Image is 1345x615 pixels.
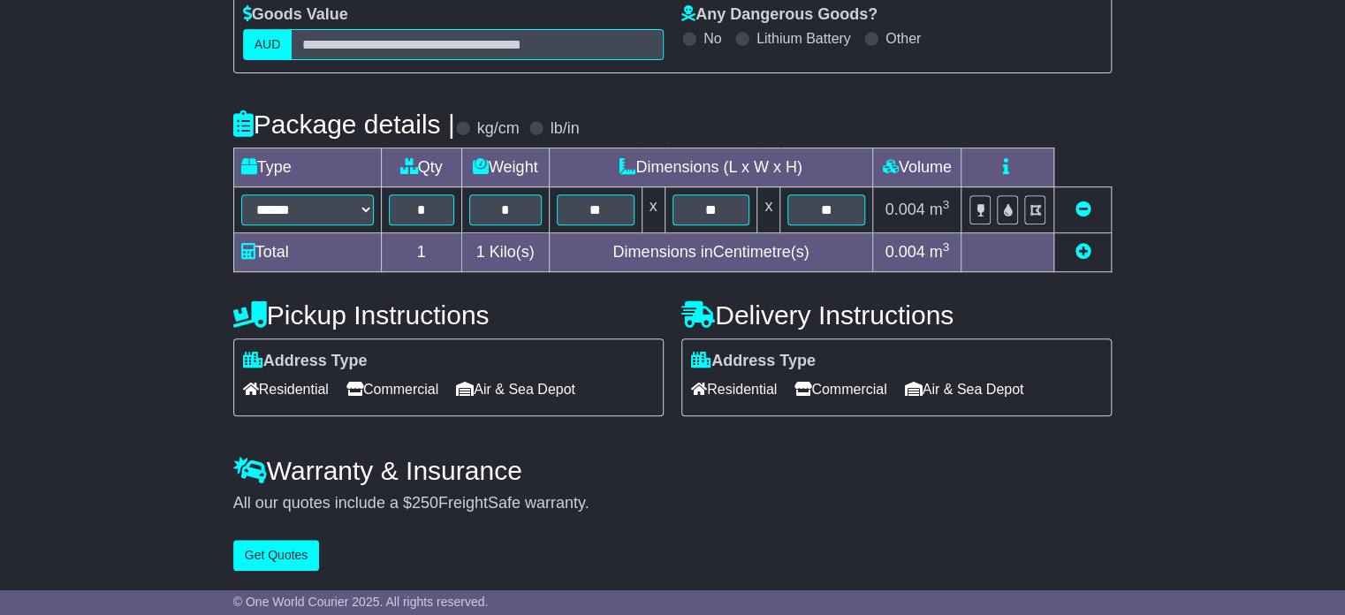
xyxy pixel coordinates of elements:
label: Other [885,30,921,47]
td: Qty [381,148,461,187]
div: All our quotes include a $ FreightSafe warranty. [233,494,1113,513]
span: 0.004 [885,201,925,218]
label: Lithium Battery [756,30,851,47]
label: No [703,30,721,47]
h4: Package details | [233,110,455,139]
td: x [642,187,665,233]
h4: Pickup Instructions [233,300,664,330]
span: Commercial [794,376,886,403]
td: x [757,187,780,233]
a: Remove this item [1075,201,1090,218]
span: Air & Sea Depot [456,376,575,403]
span: Residential [691,376,777,403]
td: Type [233,148,381,187]
label: Goods Value [243,5,348,25]
td: 1 [381,233,461,272]
label: Address Type [691,352,816,371]
a: Add new item [1075,243,1090,261]
td: Weight [461,148,549,187]
span: 250 [412,494,438,512]
td: Dimensions in Centimetre(s) [549,233,873,272]
span: m [930,243,950,261]
span: m [930,201,950,218]
label: kg/cm [477,119,520,139]
td: Total [233,233,381,272]
label: lb/in [551,119,580,139]
button: Get Quotes [233,540,320,571]
td: Dimensions (L x W x H) [549,148,873,187]
td: Volume [873,148,961,187]
span: Air & Sea Depot [905,376,1024,403]
sup: 3 [943,198,950,211]
span: 1 [476,243,485,261]
sup: 3 [943,240,950,254]
span: Commercial [346,376,438,403]
td: Kilo(s) [461,233,549,272]
label: AUD [243,29,293,60]
label: Any Dangerous Goods? [681,5,878,25]
span: 0.004 [885,243,925,261]
span: © One World Courier 2025. All rights reserved. [233,595,489,609]
label: Address Type [243,352,368,371]
span: Residential [243,376,329,403]
h4: Warranty & Insurance [233,456,1113,485]
h4: Delivery Instructions [681,300,1112,330]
